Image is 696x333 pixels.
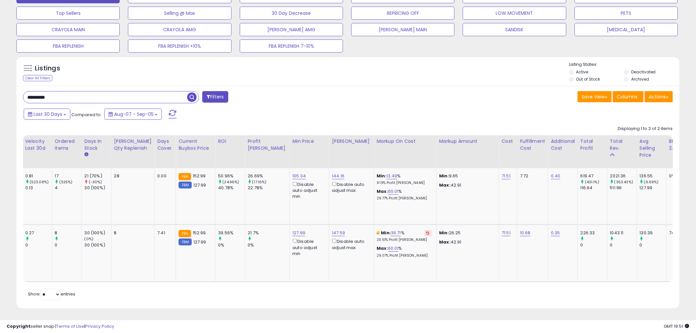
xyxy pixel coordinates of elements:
a: 144.16 [332,173,344,179]
small: (-30%) [89,179,102,185]
div: 8 [55,230,82,236]
span: Columns [617,93,638,100]
div: % [377,173,432,185]
div: 30 (100%) [85,230,111,236]
p: 9.19% Profit [PERSON_NAME] [377,181,432,185]
button: [PERSON_NAME] MAIN [351,23,455,36]
span: 127.99 [193,239,206,245]
button: REPRICING OFF [351,7,455,20]
button: [MEDICAL_DATA] [575,23,678,36]
strong: Max: [439,239,451,245]
div: Velocity Last 30d [25,138,49,152]
div: Current Buybox Price [179,138,212,152]
p: 29.77% Profit [PERSON_NAME] [377,196,432,201]
button: Top Sellers [16,7,120,20]
div: 136.55 [640,173,666,179]
b: Min: [381,230,391,236]
button: SANDISK [463,23,566,36]
div: ROI [218,138,242,145]
label: Archived [631,76,649,82]
div: Clear All Filters [23,75,52,81]
small: (523.08%) [30,179,49,185]
button: LOW MOVEMENT [463,7,566,20]
p: 42.91 [439,239,494,245]
span: 2025-10-6 19:51 GMT [664,323,689,329]
button: [PERSON_NAME] AMG [240,23,343,36]
div: 0.27 [25,230,52,236]
div: 0.81 [25,173,52,179]
div: 0 [55,242,82,248]
div: 0 [640,242,666,248]
button: CRAYOLA AMG [128,23,231,36]
div: 619.47 [581,173,607,179]
div: 0% [669,173,691,179]
h5: Listings [35,64,60,73]
small: Days In Stock. [85,152,88,158]
div: % [377,245,432,258]
div: Min Price [292,138,326,145]
div: % [377,230,432,242]
button: FBA REPLENISH [16,39,120,53]
button: Selling @ Max [128,7,231,20]
div: 0% [248,242,289,248]
div: [PERSON_NAME] [332,138,371,145]
div: Disable auto adjust min [292,238,324,256]
div: 74% [669,230,691,236]
div: 7.72 [520,173,543,179]
small: (325%) [59,179,73,185]
small: (0%) [85,236,94,242]
a: Privacy Policy [85,323,114,329]
p: 42.91 [439,182,494,188]
span: Show: entries [28,291,75,297]
a: 0.40 [551,173,560,179]
div: 50.96% [218,173,245,179]
div: Ordered Items [55,138,79,152]
div: 30 (100%) [85,185,111,191]
button: CRAYOLA MAIN [16,23,120,36]
label: Out of Stock [576,76,600,82]
div: 0 [610,242,637,248]
div: 130.39 [640,230,666,236]
small: FBM [179,182,191,189]
th: Please note that this number is a calculation based on your required days of coverage and your ve... [111,135,155,168]
div: 7.41 [157,230,171,236]
label: Active [576,69,588,75]
div: 8 [114,230,150,236]
small: (353.43%) [614,179,633,185]
small: (24.96%) [223,179,239,185]
th: The percentage added to the cost of goods (COGS) that forms the calculator for Min & Max prices. [374,135,436,168]
strong: Min: [439,173,449,179]
b: Min: [377,173,387,179]
div: 21 (70%) [85,173,111,179]
div: 21.7% [248,230,289,236]
p: 29.07% Profit [PERSON_NAME] [377,253,432,258]
a: 127.99 [292,230,305,236]
button: FBA REPLENISH 7-10% [240,39,343,53]
div: 0.00 [157,173,171,179]
div: 1043.11 [610,230,637,236]
div: Days Cover [157,138,173,152]
div: Disable auto adjust max [332,238,369,250]
strong: Max: [439,182,451,188]
div: Total Rev. [610,138,634,152]
small: FBA [179,230,191,237]
div: 226.33 [581,230,607,236]
p: 26.25 [439,230,494,236]
small: FBA [179,173,191,180]
div: BB Share 24h. [669,138,693,152]
span: 152.99 [193,173,206,179]
a: Terms of Use [56,323,84,329]
small: FBM [179,239,191,245]
div: Profit [PERSON_NAME] [248,138,287,152]
div: Fulfillment Cost [520,138,545,152]
strong: Copyright [7,323,31,329]
div: 0% [218,242,245,248]
a: 71.51 [502,230,511,236]
button: Last 30 Days [24,109,70,120]
div: 30 (100%) [85,242,111,248]
small: (6.69%) [644,179,659,185]
div: Cost [502,138,515,145]
div: seller snap | | [7,323,114,330]
a: 13.49 [386,173,397,179]
div: 4 [55,185,82,191]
